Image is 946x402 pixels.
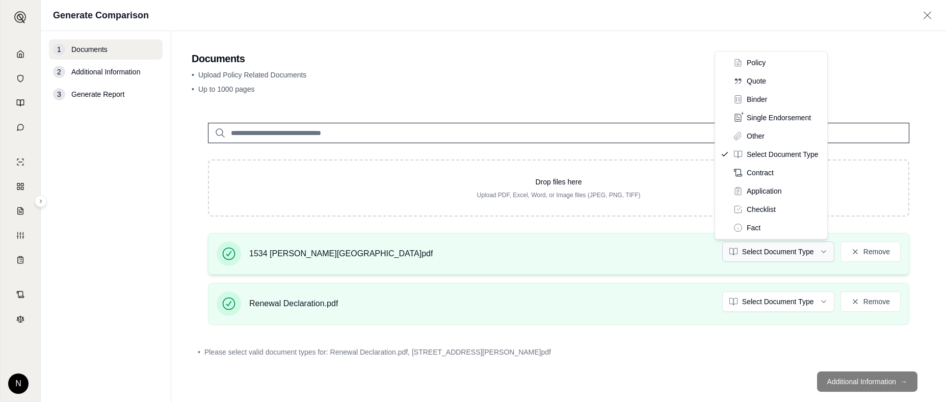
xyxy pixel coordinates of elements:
span: Application [747,186,782,196]
span: Checklist [747,204,776,215]
span: Single Endorsement [747,113,811,123]
span: Policy [747,58,766,68]
span: Quote [747,76,766,86]
span: Other [747,131,765,141]
span: Fact [747,223,760,233]
span: Select Document Type [747,149,819,159]
span: Binder [747,94,767,104]
span: Contract [747,168,774,178]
